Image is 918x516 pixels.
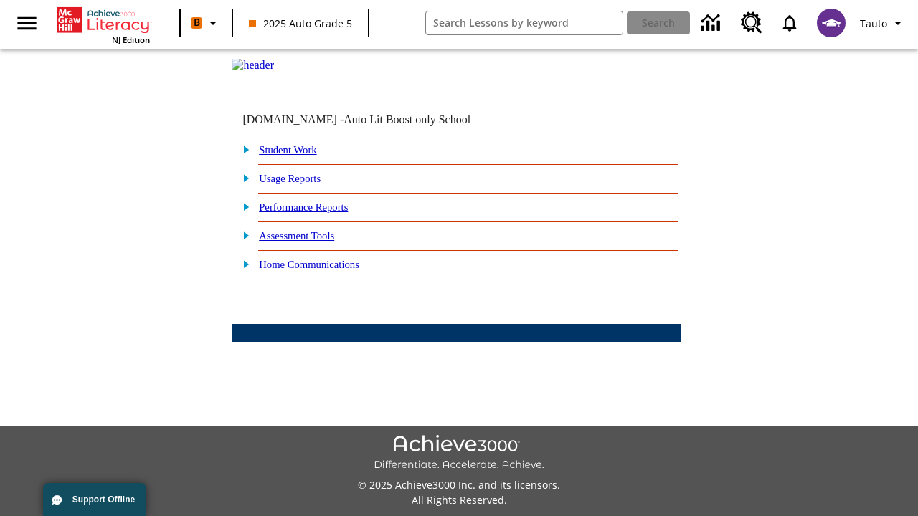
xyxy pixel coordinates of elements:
button: Boost Class color is orange. Change class color [185,10,227,36]
a: Assessment Tools [259,230,334,242]
img: plus.gif [235,143,250,156]
img: plus.gif [235,229,250,242]
button: Profile/Settings [854,10,912,36]
img: header [232,59,274,72]
a: Performance Reports [259,201,348,213]
span: Tauto [860,16,887,31]
a: Resource Center, Will open in new tab [732,4,771,42]
div: Home [57,4,150,45]
img: Achieve3000 Differentiate Accelerate Achieve [374,435,544,472]
a: Usage Reports [259,173,321,184]
span: 2025 Auto Grade 5 [249,16,352,31]
span: B [194,14,200,32]
button: Support Offline [43,483,146,516]
a: Notifications [771,4,808,42]
nobr: Auto Lit Boost only School [344,113,470,125]
button: Select a new avatar [808,4,854,42]
span: NJ Edition [112,34,150,45]
a: Home Communications [259,259,359,270]
img: plus.gif [235,200,250,213]
span: Support Offline [72,494,135,505]
td: [DOMAIN_NAME] - [242,113,506,126]
img: avatar image [817,9,846,37]
a: Student Work [259,144,316,156]
button: Open side menu [6,2,48,44]
img: plus.gif [235,257,250,270]
a: Data Center [693,4,732,43]
input: search field [426,11,623,34]
img: plus.gif [235,171,250,184]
